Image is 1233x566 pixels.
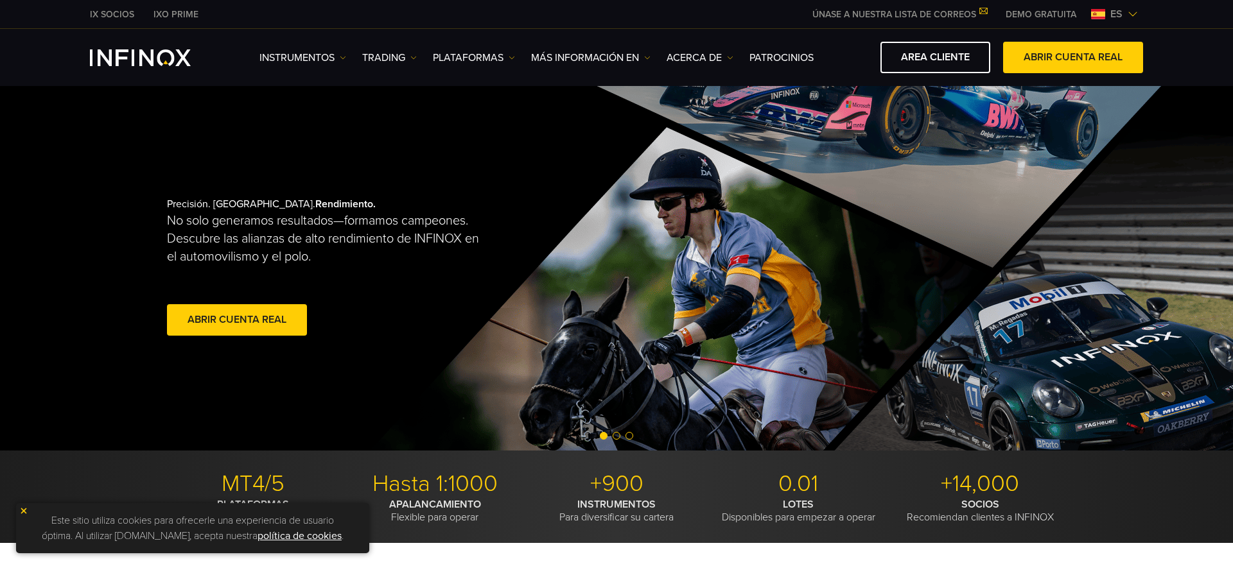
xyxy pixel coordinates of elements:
strong: PLATAFORMAS [217,498,289,511]
a: ÚNASE A NUESTRA LISTA DE CORREOS [803,9,996,20]
strong: LOTES [783,498,814,511]
a: INFINOX [144,8,208,21]
p: Este sitio utiliza cookies para ofrecerle una experiencia de usuario óptima. Al utilizar [DOMAIN_... [22,510,363,547]
p: +14,000 [894,470,1066,498]
div: Precisión. [GEOGRAPHIC_DATA]. [167,177,572,359]
span: Go to slide 1 [600,432,608,440]
p: Flexible para operar [349,498,521,524]
a: ACERCA DE [667,50,733,65]
span: Go to slide 2 [613,432,620,440]
p: MT4/5 [167,470,339,498]
p: Disponibles para empezar a operar [712,498,884,524]
a: Más información en [531,50,651,65]
a: INFINOX MENU [996,8,1086,21]
img: yellow close icon [19,506,28,515]
p: Para diversificar su cartera [530,498,703,524]
a: INFINOX Logo [90,49,221,66]
strong: SOCIOS [961,498,999,511]
p: Hasta 1:1000 [349,470,521,498]
a: PLATAFORMAS [433,50,515,65]
p: +900 [530,470,703,498]
a: TRADING [362,50,417,65]
a: ABRIR CUENTA REAL [1003,42,1143,73]
strong: Rendimiento. [315,198,376,210]
a: política de cookies [258,529,342,542]
strong: APALANCAMIENTO [389,498,481,511]
strong: INSTRUMENTOS [577,498,656,511]
p: No solo generamos resultados—formamos campeones. Descubre las alianzas de alto rendimiento de INF... [167,212,491,266]
p: 0.01 [712,470,884,498]
a: Instrumentos [259,50,346,65]
span: es [1105,6,1128,22]
a: AREA CLIENTE [880,42,990,73]
a: Patrocinios [749,50,814,65]
p: Con modernas herramientas de trading [167,498,339,524]
a: INFINOX [80,8,144,21]
span: Go to slide 3 [625,432,633,440]
p: Recomiendan clientes a INFINOX [894,498,1066,524]
a: Abrir cuenta real [167,304,307,336]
